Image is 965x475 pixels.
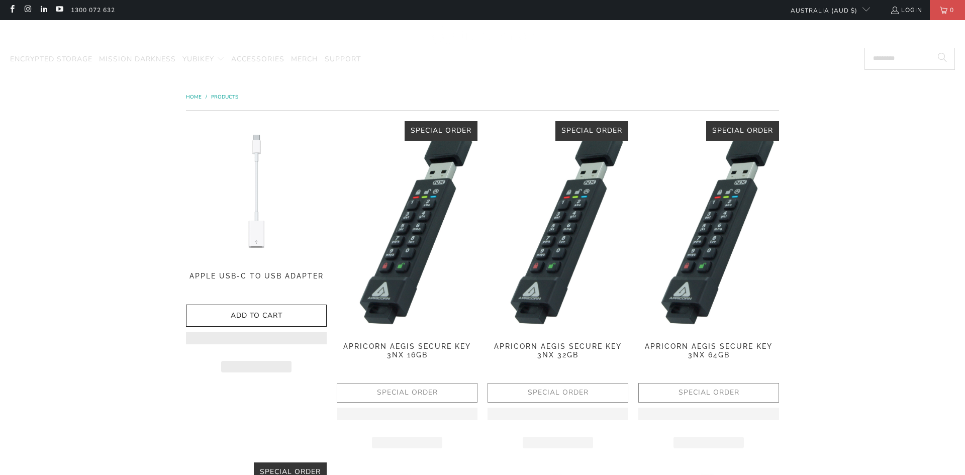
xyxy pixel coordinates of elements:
[186,272,327,294] a: Apple USB-C to USB Adapter
[488,121,628,332] a: Apricorn Aegis Secure Key 3NX 32GB - Trust Panda Apricorn Aegis Secure Key 3NX 32GB - Trust Panda
[488,342,628,359] span: Apricorn Aegis Secure Key 3NX 32GB
[638,342,779,359] span: Apricorn Aegis Secure Key 3NX 64GB
[186,272,327,280] span: Apple USB-C to USB Adapter
[182,54,214,64] span: YubiKey
[99,48,176,71] a: Mission Darkness
[930,48,955,70] button: Search
[10,48,361,71] nav: Translation missing: en.navigation.header.main_nav
[99,54,176,64] span: Mission Darkness
[186,93,203,101] a: Home
[186,93,202,101] span: Home
[206,93,207,101] span: /
[10,54,92,64] span: Encrypted Storage
[488,342,628,373] a: Apricorn Aegis Secure Key 3NX 32GB
[638,121,779,332] a: Apricorn Aegis Secure Key 3NX 64GB - Trust Panda Apricorn Aegis Secure Key 3NX 64GB - Trust Panda
[325,48,361,71] a: Support
[638,121,779,332] img: Apricorn Aegis Secure Key 3NX 64GB - Trust Panda
[337,342,477,373] a: Apricorn Aegis Secure Key 3NX 16GB
[890,5,922,16] a: Login
[10,48,92,71] a: Encrypted Storage
[337,121,477,332] a: Apricorn Aegis Secure Key 3NX 16GB - Trust Panda Apricorn Aegis Secure Key 3NX 16GB - Trust Panda
[864,48,955,70] input: Search...
[39,6,48,14] a: Trust Panda Australia on LinkedIn
[411,126,471,135] span: Special Order
[291,54,318,64] span: Merch
[712,126,773,135] span: Special Order
[23,6,32,14] a: Trust Panda Australia on Instagram
[337,342,477,359] span: Apricorn Aegis Secure Key 3NX 16GB
[561,126,622,135] span: Special Order
[325,54,361,64] span: Support
[488,121,628,332] img: Apricorn Aegis Secure Key 3NX 32GB - Trust Panda
[431,25,534,46] img: Trust Panda Australia
[8,6,16,14] a: Trust Panda Australia on Facebook
[182,48,225,71] summary: YubiKey
[55,6,63,14] a: Trust Panda Australia on YouTube
[211,93,238,101] a: Products
[186,121,327,262] img: Apple USB-C to USB Adapter
[197,312,316,320] span: Add to Cart
[186,121,327,262] a: Apple USB-C to USB Adapter Apple USB-C to USB Adapter
[638,342,779,373] a: Apricorn Aegis Secure Key 3NX 64GB
[71,5,115,16] a: 1300 072 632
[291,48,318,71] a: Merch
[231,48,284,71] a: Accessories
[186,305,327,327] button: Add to Cart
[337,121,477,332] img: Apricorn Aegis Secure Key 3NX 16GB - Trust Panda
[231,54,284,64] span: Accessories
